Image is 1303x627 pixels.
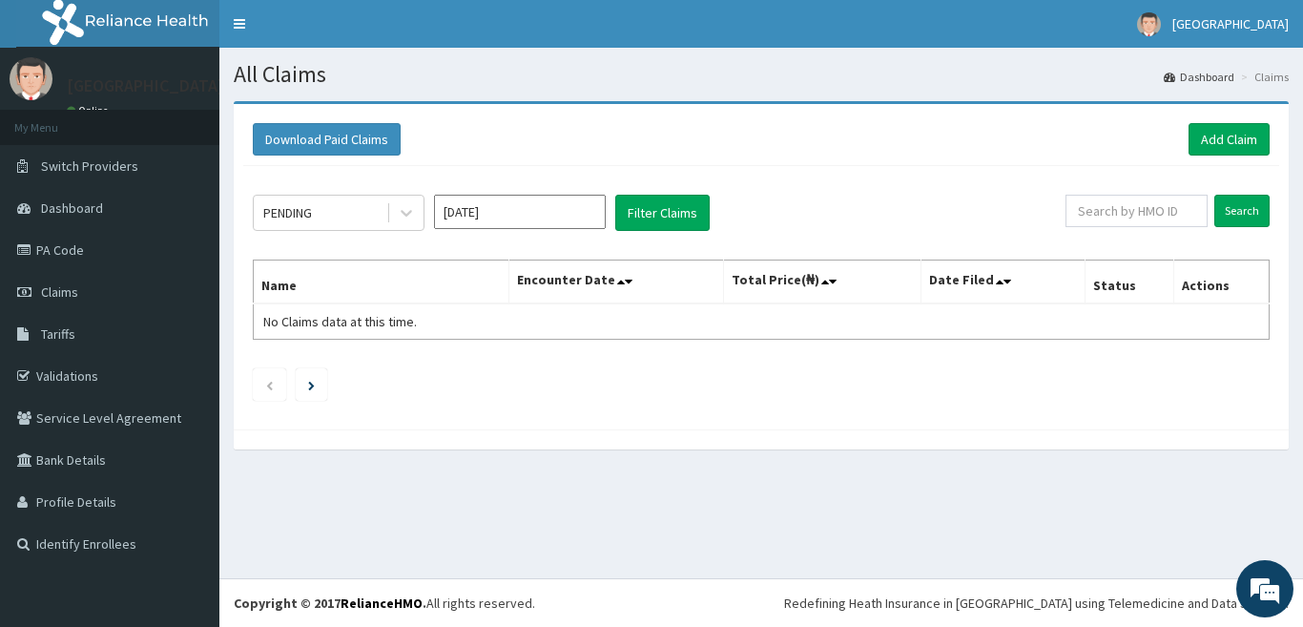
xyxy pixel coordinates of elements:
a: Dashboard [1164,69,1234,85]
span: Switch Providers [41,157,138,175]
span: Tariffs [41,325,75,343]
input: Select Month and Year [434,195,606,229]
span: Dashboard [41,199,103,217]
button: Filter Claims [615,195,710,231]
div: Redefining Heath Insurance in [GEOGRAPHIC_DATA] using Telemedicine and Data Science! [784,594,1289,613]
img: User Image [1137,12,1161,36]
p: [GEOGRAPHIC_DATA] [67,77,224,94]
th: Total Price(₦) [723,261,921,304]
span: Claims [41,283,78,301]
button: Download Paid Claims [253,123,401,156]
th: Status [1086,261,1174,304]
img: User Image [10,57,52,100]
div: PENDING [263,203,312,222]
a: Online [67,104,113,117]
li: Claims [1236,69,1289,85]
a: Previous page [265,376,274,393]
span: No Claims data at this time. [263,313,417,330]
input: Search [1214,195,1270,227]
th: Date Filed [921,261,1086,304]
th: Name [254,261,509,304]
strong: Copyright © 2017 . [234,595,426,612]
a: Add Claim [1189,123,1270,156]
footer: All rights reserved. [219,578,1303,627]
th: Actions [1173,261,1269,304]
input: Search by HMO ID [1065,195,1208,227]
a: RelianceHMO [341,595,423,612]
a: Next page [308,376,315,393]
h1: All Claims [234,62,1289,87]
span: [GEOGRAPHIC_DATA] [1172,15,1289,32]
th: Encounter Date [509,261,723,304]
